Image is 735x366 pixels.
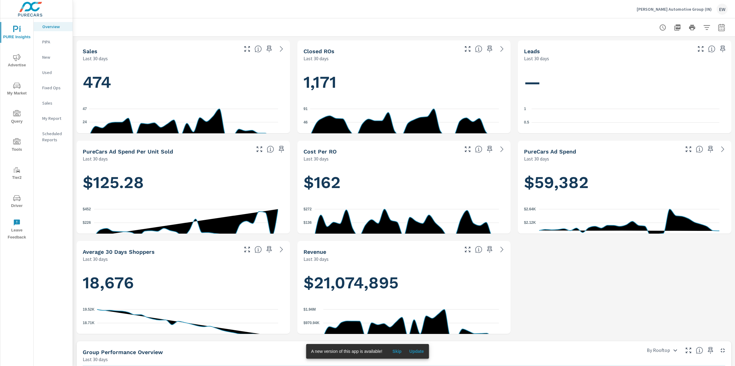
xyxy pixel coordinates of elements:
text: $136 [303,220,312,225]
text: $452 [83,207,91,211]
h5: Cost per RO [303,148,337,155]
div: Fixed Ops [34,83,73,92]
div: PIPA [34,37,73,46]
span: Number of vehicles sold by the dealership over the selected date range. [Source: This data is sou... [254,45,262,53]
h1: 474 [83,72,284,93]
span: Update [409,349,424,354]
button: Make Fullscreen [254,144,264,154]
button: Make Fullscreen [463,245,473,254]
span: Save this to your personalized report [706,346,715,355]
span: Save this to your personalized report [277,144,286,154]
span: Query [2,110,32,125]
div: Sales [34,98,73,108]
p: Used [42,69,68,76]
span: PURE Insights [2,26,32,41]
span: Number of Repair Orders Closed by the selected dealership group over the selected time range. [So... [475,45,482,53]
h5: Leads [524,48,540,54]
h1: $162 [303,172,505,193]
div: EW [717,4,728,15]
button: Make Fullscreen [242,44,252,54]
span: A rolling 30 day total of daily Shoppers on the dealership website, averaged over the selected da... [254,246,262,253]
p: Last 30 days [303,55,329,62]
p: Sales [42,100,68,106]
a: See more details in report [497,44,507,54]
text: $272 [303,207,312,211]
p: PIPA [42,39,68,45]
h1: 18,676 [83,272,284,293]
h5: PureCars Ad Spend Per Unit Sold [83,148,173,155]
text: $1.94M [303,307,316,311]
span: My Market [2,82,32,97]
text: $970.94K [303,321,319,325]
span: Save this to your personalized report [264,44,274,54]
p: Last 30 days [524,55,549,62]
button: Make Fullscreen [242,245,252,254]
text: $226 [83,220,91,225]
h5: PureCars Ad Spend [524,148,576,155]
button: Print Report [686,21,698,34]
span: Average cost incurred by the dealership from each Repair Order closed over the selected date rang... [475,146,482,153]
span: Save this to your personalized report [718,44,728,54]
p: Fixed Ops [42,85,68,91]
a: See more details in report [277,245,286,254]
text: 0.5 [524,120,529,124]
button: Minimize Widget [718,346,728,355]
button: Update [407,346,426,356]
p: Last 30 days [83,356,108,363]
div: My Report [34,114,73,123]
button: Make Fullscreen [463,144,473,154]
span: Advertise [2,54,32,69]
button: Make Fullscreen [696,44,706,54]
div: Scheduled Reports [34,129,73,144]
p: Overview [42,24,68,30]
text: 46 [303,120,308,124]
button: Select Date Range [715,21,728,34]
span: Tools [2,138,32,153]
text: 19.52K [83,307,95,311]
div: By Rooftop [643,345,681,356]
button: Apply Filters [701,21,713,34]
a: See more details in report [497,144,507,154]
h1: $59,382 [524,172,725,193]
button: Make Fullscreen [684,346,693,355]
h1: $125.28 [83,172,284,193]
h5: Sales [83,48,97,54]
text: 47 [83,106,87,111]
p: Last 30 days [303,155,329,162]
p: New [42,54,68,60]
div: nav menu [0,18,33,243]
span: Tier2 [2,166,32,181]
p: Last 30 days [83,255,108,263]
a: See more details in report [277,44,286,54]
h5: Revenue [303,249,326,255]
h1: — [524,72,725,93]
p: Last 30 days [83,155,108,162]
h5: Average 30 Days Shoppers [83,249,155,255]
span: Leave Feedback [2,219,32,241]
h1: $21,074,895 [303,272,505,293]
text: $2.12K [524,220,536,225]
p: [PERSON_NAME] Automotive Group (IN) [637,6,712,12]
span: Save this to your personalized report [485,144,495,154]
span: Driver [2,194,32,209]
div: Used [34,68,73,77]
span: Understand group performance broken down by various segments. Use the dropdown in the upper right... [696,347,703,354]
text: 18.71K [83,321,95,325]
text: 24 [83,120,87,124]
a: See more details in report [497,245,507,254]
span: Save this to your personalized report [485,245,495,254]
text: $2.64K [524,207,536,211]
h5: Group Performance Overview [83,349,163,355]
div: Overview [34,22,73,31]
p: Last 30 days [524,155,549,162]
text: 1 [524,106,526,111]
span: Save this to your personalized report [485,44,495,54]
p: Last 30 days [303,255,329,263]
button: Make Fullscreen [463,44,473,54]
h5: Closed ROs [303,48,334,54]
span: Total sales revenue over the selected date range. [Source: This data is sourced from the dealer’s... [475,246,482,253]
button: Make Fullscreen [684,144,693,154]
text: 91 [303,106,308,111]
p: Scheduled Reports [42,131,68,143]
span: A new version of this app is available! [311,349,383,354]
